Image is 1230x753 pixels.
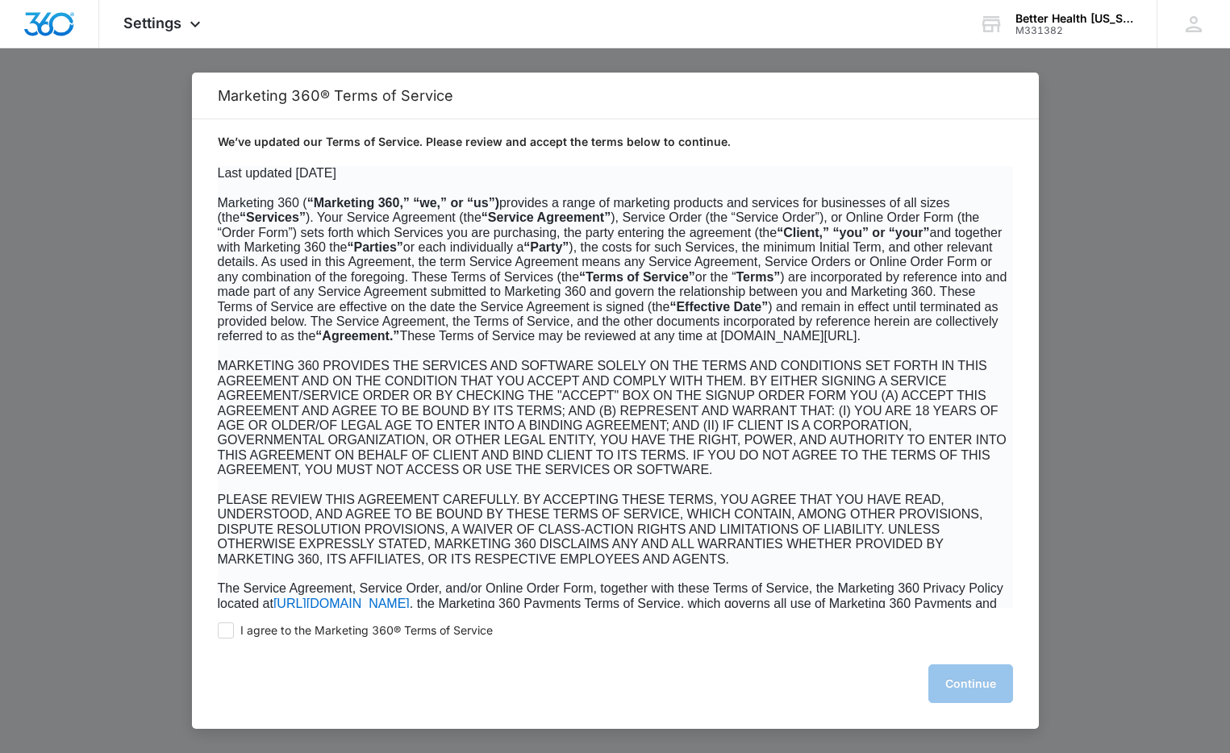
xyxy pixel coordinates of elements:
span: Settings [123,15,181,31]
span: MARKETING 360 PROVIDES THE SERVICES AND SOFTWARE SOLELY ON THE TERMS AND CONDITIONS SET FORTH IN ... [218,359,1007,476]
h2: Marketing 360® Terms of Service [218,87,1013,104]
span: , the Marketing 360 Payments Terms of Service, which governs all use of Marketing 360 Payments an... [218,597,997,625]
b: “Parties” [347,240,402,254]
button: Continue [928,664,1013,703]
b: “Terms of Service” [579,270,695,284]
b: “Marketing 360,” “we,” or “us”) [307,196,499,210]
span: Last updated [DATE] [218,166,336,180]
span: PLEASE REVIEW THIS AGREEMENT CAREFULLY. BY ACCEPTING THESE TERMS, YOU AGREE THAT YOU HAVE READ, U... [218,493,983,566]
b: “Services” [240,210,306,224]
span: Marketing 360 ( provides a range of marketing products and services for businesses of all sizes (... [218,196,1007,343]
b: “Client,” “you” or “your” [777,226,929,239]
div: account id [1015,25,1133,36]
b: Terms” [736,270,781,284]
b: “Agreement.” [315,329,399,343]
b: “Party” [523,240,569,254]
div: account name [1015,12,1133,25]
a: [URL][DOMAIN_NAME] [273,597,410,610]
span: The Service Agreement, Service Order, and/or Online Order Form, together with these Terms of Serv... [218,581,1003,609]
span: I agree to the Marketing 360® Terms of Service [240,623,493,639]
p: We’ve updated our Terms of Service. Please review and accept the terms below to continue. [218,134,1013,150]
b: “Service Agreement” [482,210,611,224]
b: “Effective Date” [669,300,768,314]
